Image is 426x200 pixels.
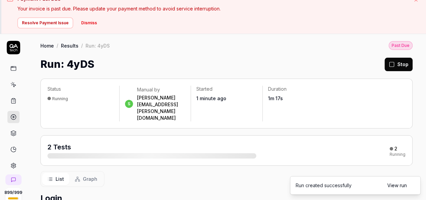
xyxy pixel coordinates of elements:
span: List [56,175,64,182]
div: / [57,42,58,49]
button: Dismiss [77,18,101,28]
p: Status [47,86,114,92]
a: New conversation [5,174,22,185]
time: 1m 17s [268,95,283,101]
div: / [81,42,83,49]
p: Started [196,86,257,92]
button: Past Due [389,41,413,50]
span: 899 / 999 [4,191,22,195]
div: 2 [394,146,397,152]
div: Run created successfully [296,182,352,189]
div: [PERSON_NAME][EMAIL_ADDRESS][PERSON_NAME][DOMAIN_NAME] [137,94,186,121]
span: Graph [83,175,97,182]
button: Graph [69,173,103,185]
div: Run: 4yDS [86,42,110,49]
span: 2 Tests [47,143,71,151]
h1: Run: 4yDS [40,57,94,72]
p: Duration [268,86,329,92]
a: View run [387,182,407,189]
time: 1 minute ago [196,95,226,101]
div: Running [390,152,405,156]
p: Your invoice is past due. Please update your payment method to avoid service interruption. [18,5,407,12]
a: Home [40,42,54,49]
button: List [42,173,69,185]
button: Resolve Payment Issue [18,18,73,28]
div: Running [52,96,68,101]
a: Results [61,42,78,49]
button: Stop [385,58,413,71]
div: Manual by [137,86,186,93]
span: s [125,100,133,108]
